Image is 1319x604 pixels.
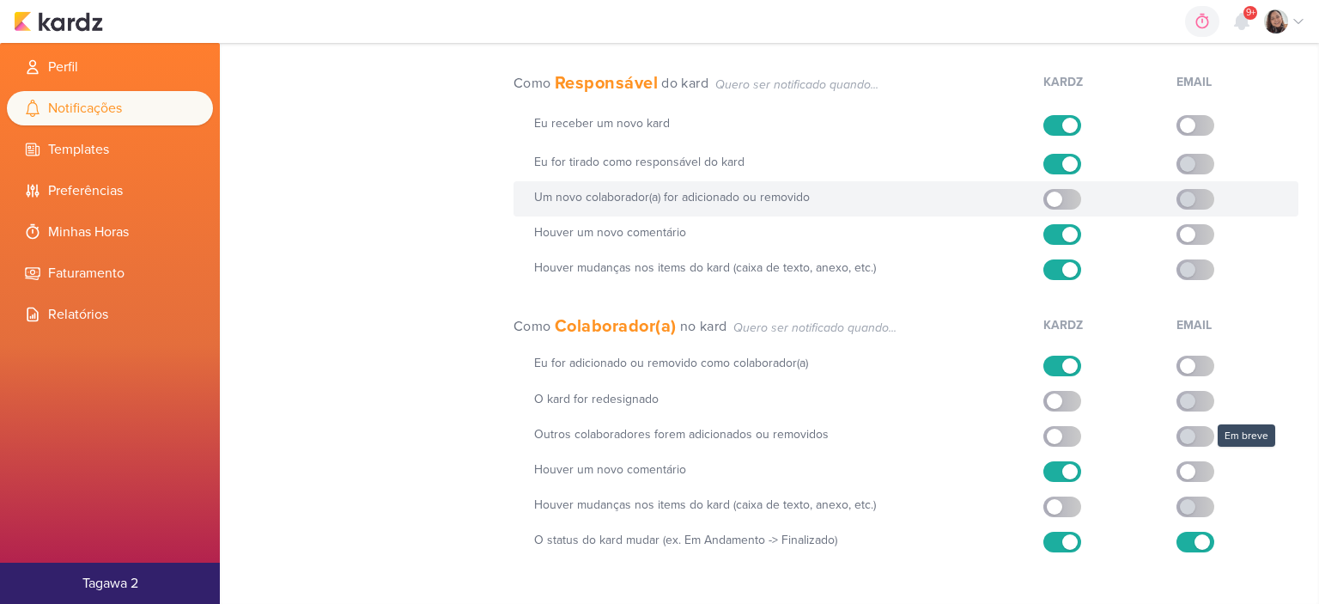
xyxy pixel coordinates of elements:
[534,390,1033,408] h2: O kard for redesignado
[534,531,1033,549] h2: O status do kard mudar (ex. Em Andamento -> Finalizado)
[534,153,1033,171] h2: Eu for tirado como responsável do kard
[1176,318,1212,333] span: Email
[14,11,103,32] img: kardz.app
[551,314,680,339] h3: Colaborador(a)
[514,316,551,337] h3: Como
[514,73,551,94] h3: Como
[534,496,1033,514] h2: Houver mudanças nos items do kard (caixa de texto, anexo, etc.)
[7,50,213,84] li: Perfil
[534,354,1033,372] h2: Eu for adicionado ou removido como colaborador(a)
[534,223,1033,241] h2: Houver um novo comentário
[534,425,1033,443] h2: Outros colaboradores forem adicionados ou removidos
[708,76,878,94] span: Quero ser notificado quando...
[551,71,662,95] h3: Responsável
[1043,75,1083,89] span: Kardz
[534,259,1033,277] h2: Houver mudanças nos items do kard (caixa de texto, anexo, etc.)
[7,91,213,125] li: Notificações
[1043,318,1083,333] span: Kardz
[726,319,897,337] span: Quero ser notificado quando...
[534,114,1033,132] h2: Eu receber um novo kard
[534,188,1033,206] h2: Um novo colaborador(a) for adicionado ou removido
[7,256,213,290] li: Faturamento
[1218,424,1275,447] div: Em breve
[7,174,213,208] li: Preferências
[1264,9,1288,34] img: Sharlene Khoury
[534,461,1033,479] h2: Houver um novo comentário
[661,73,708,94] h3: do kard
[1246,6,1255,20] span: 9+
[680,316,727,337] h3: no kard
[7,132,213,167] li: Templates
[7,215,213,249] li: Minhas Horas
[1176,75,1212,89] span: Email
[7,297,213,332] li: Relatórios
